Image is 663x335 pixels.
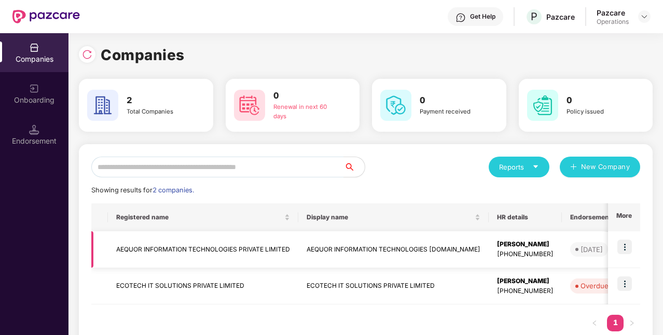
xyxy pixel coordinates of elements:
[380,90,411,121] img: svg+xml;base64,PHN2ZyB4bWxucz0iaHR0cDovL3d3dy53My5vcmcvMjAwMC9zdmciIHdpZHRoPSI2MCIgaGVpZ2h0PSI2MC...
[546,12,575,22] div: Pazcare
[101,44,185,66] h1: Companies
[12,10,80,23] img: New Pazcare Logo
[298,203,489,231] th: Display name
[307,213,473,221] span: Display name
[567,94,631,107] h3: 0
[108,268,298,305] td: ECOTECH IT SOLUTIONS PRIVATE LIMITED
[273,103,338,121] div: Renewal in next 60 days
[489,203,562,231] th: HR details
[455,12,466,23] img: svg+xml;base64,PHN2ZyBpZD0iSGVscC0zMngzMiIgeG1sbnM9Imh0dHA6Ly93d3cudzMub3JnLzIwMDAvc3ZnIiB3aWR0aD...
[629,320,635,326] span: right
[420,94,485,107] h3: 0
[607,315,624,331] li: 1
[607,315,624,330] a: 1
[497,286,554,296] div: [PHONE_NUMBER]
[586,315,603,331] button: left
[127,94,191,107] h3: 2
[343,157,365,177] button: search
[532,163,539,170] span: caret-down
[29,43,39,53] img: svg+xml;base64,PHN2ZyBpZD0iQ29tcGFuaWVzIiB4bWxucz0iaHR0cDovL3d3dy53My5vcmcvMjAwMC9zdmciIHdpZHRoPS...
[497,249,554,259] div: [PHONE_NUMBER]
[640,12,648,21] img: svg+xml;base64,PHN2ZyBpZD0iRHJvcGRvd24tMzJ4MzIiIHhtbG5zPSJodHRwOi8vd3d3LnczLm9yZy8yMDAwL3N2ZyIgd2...
[581,244,603,255] div: [DATE]
[581,281,628,291] div: Overdue - 20d
[273,89,338,103] h3: 0
[597,8,629,18] div: Pazcare
[624,315,640,331] li: Next Page
[497,276,554,286] div: [PERSON_NAME]
[470,12,495,21] div: Get Help
[570,163,577,172] span: plus
[29,83,39,94] img: svg+xml;base64,PHN2ZyB3aWR0aD0iMjAiIGhlaWdodD0iMjAiIHZpZXdCb3g9IjAgMCAyMCAyMCIgZmlsbD0ibm9uZSIgeG...
[617,276,632,291] img: icon
[497,240,554,249] div: [PERSON_NAME]
[153,186,194,194] span: 2 companies.
[298,231,489,268] td: AEQUOR INFORMATION TECHNOLOGIES [DOMAIN_NAME]
[597,18,629,26] div: Operations
[617,240,632,254] img: icon
[608,203,640,231] th: More
[127,107,191,117] div: Total Companies
[298,268,489,305] td: ECOTECH IT SOLUTIONS PRIVATE LIMITED
[82,49,92,60] img: svg+xml;base64,PHN2ZyBpZD0iUmVsb2FkLTMyeDMyIiB4bWxucz0iaHR0cDovL3d3dy53My5vcmcvMjAwMC9zdmciIHdpZH...
[567,107,631,117] div: Policy issued
[499,162,539,172] div: Reports
[234,90,265,121] img: svg+xml;base64,PHN2ZyB4bWxucz0iaHR0cDovL3d3dy53My5vcmcvMjAwMC9zdmciIHdpZHRoPSI2MCIgaGVpZ2h0PSI2MC...
[581,162,630,172] span: New Company
[560,157,640,177] button: plusNew Company
[531,10,537,23] span: P
[108,231,298,268] td: AEQUOR INFORMATION TECHNOLOGIES PRIVATE LIMITED
[87,90,118,121] img: svg+xml;base64,PHN2ZyB4bWxucz0iaHR0cDovL3d3dy53My5vcmcvMjAwMC9zdmciIHdpZHRoPSI2MCIgaGVpZ2h0PSI2MC...
[343,163,365,171] span: search
[108,203,298,231] th: Registered name
[586,315,603,331] li: Previous Page
[624,315,640,331] button: right
[591,320,598,326] span: left
[570,213,625,221] span: Endorsements
[420,107,485,117] div: Payment received
[116,213,282,221] span: Registered name
[527,90,558,121] img: svg+xml;base64,PHN2ZyB4bWxucz0iaHR0cDovL3d3dy53My5vcmcvMjAwMC9zdmciIHdpZHRoPSI2MCIgaGVpZ2h0PSI2MC...
[29,124,39,135] img: svg+xml;base64,PHN2ZyB3aWR0aD0iMTQuNSIgaGVpZ2h0PSIxNC41IiB2aWV3Qm94PSIwIDAgMTYgMTYiIGZpbGw9Im5vbm...
[91,186,194,194] span: Showing results for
